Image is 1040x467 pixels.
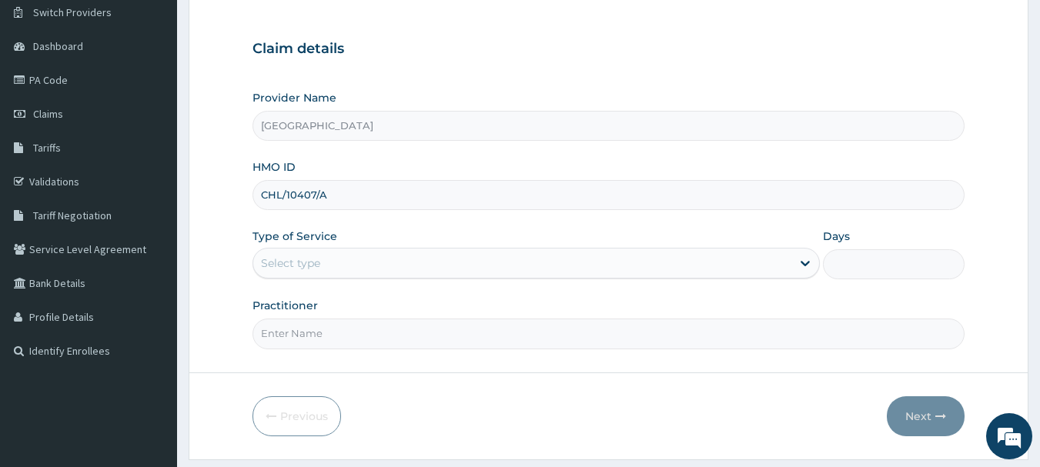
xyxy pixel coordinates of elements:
label: Provider Name [252,90,336,105]
span: We're online! [89,137,212,292]
span: Switch Providers [33,5,112,19]
label: Days [823,228,850,244]
span: Claims [33,107,63,121]
h3: Claim details [252,41,965,58]
div: Chat with us now [80,86,259,106]
textarea: Type your message and hit 'Enter' [8,307,293,361]
input: Enter HMO ID [252,180,965,210]
div: Select type [261,255,320,271]
label: Type of Service [252,228,337,244]
input: Enter Name [252,319,965,349]
label: Practitioner [252,298,318,313]
span: Tariff Negotiation [33,208,112,222]
div: Minimize live chat window [252,8,289,45]
button: Next [887,396,965,436]
span: Tariffs [33,141,61,155]
img: d_794563401_company_1708531726252_794563401 [28,77,62,115]
span: Dashboard [33,39,83,53]
button: Previous [252,396,341,436]
label: HMO ID [252,159,296,175]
